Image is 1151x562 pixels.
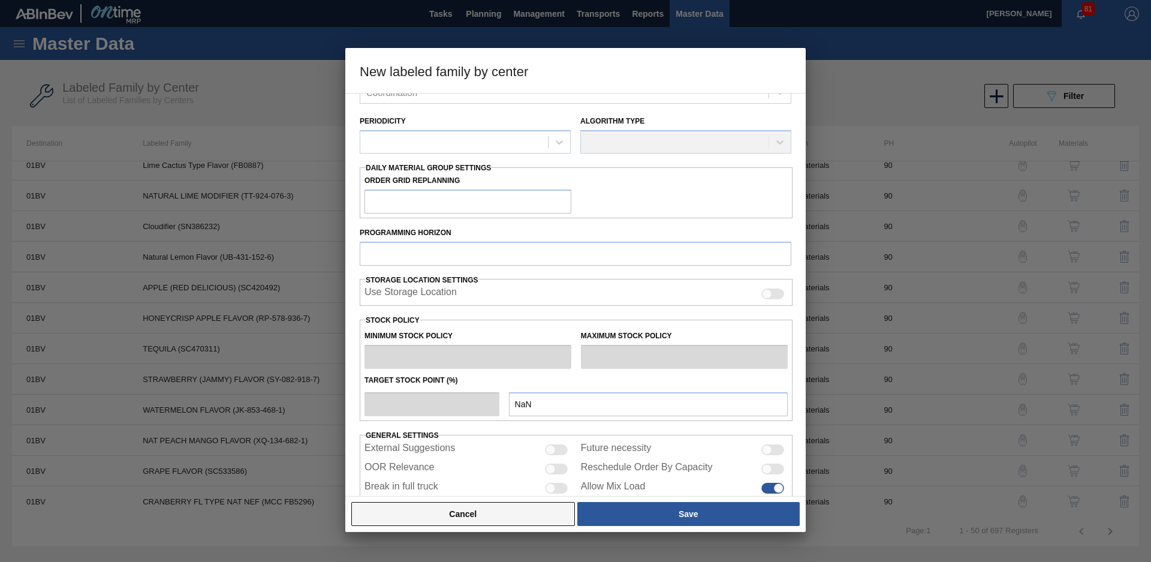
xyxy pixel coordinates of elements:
[366,276,478,284] span: Storage Location Settings
[360,224,791,242] label: Programming Horizon
[366,316,420,324] label: Stock Policy
[351,502,575,526] button: Cancel
[577,502,800,526] button: Save
[364,462,435,476] label: OOR Relevance
[364,287,457,301] label: When enabled, the system will display stocks from different storage locations.
[345,48,806,94] h3: New labeled family by center
[581,462,713,476] label: Reschedule Order By Capacity
[366,164,491,172] span: Daily Material Group Settings
[364,172,571,190] label: Order Grid Replanning
[581,481,646,495] label: Allow Mix Load
[364,332,453,340] label: Minimum Stock Policy
[581,332,672,340] label: Maximum Stock Policy
[364,481,438,495] label: Break in full truck
[364,376,458,384] label: Target Stock Point (%)
[364,443,455,457] label: External Suggestions
[360,117,406,125] label: Periodicity
[581,443,651,457] label: Future necessity
[580,117,644,125] label: Algorithm Type
[366,431,439,440] span: General settings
